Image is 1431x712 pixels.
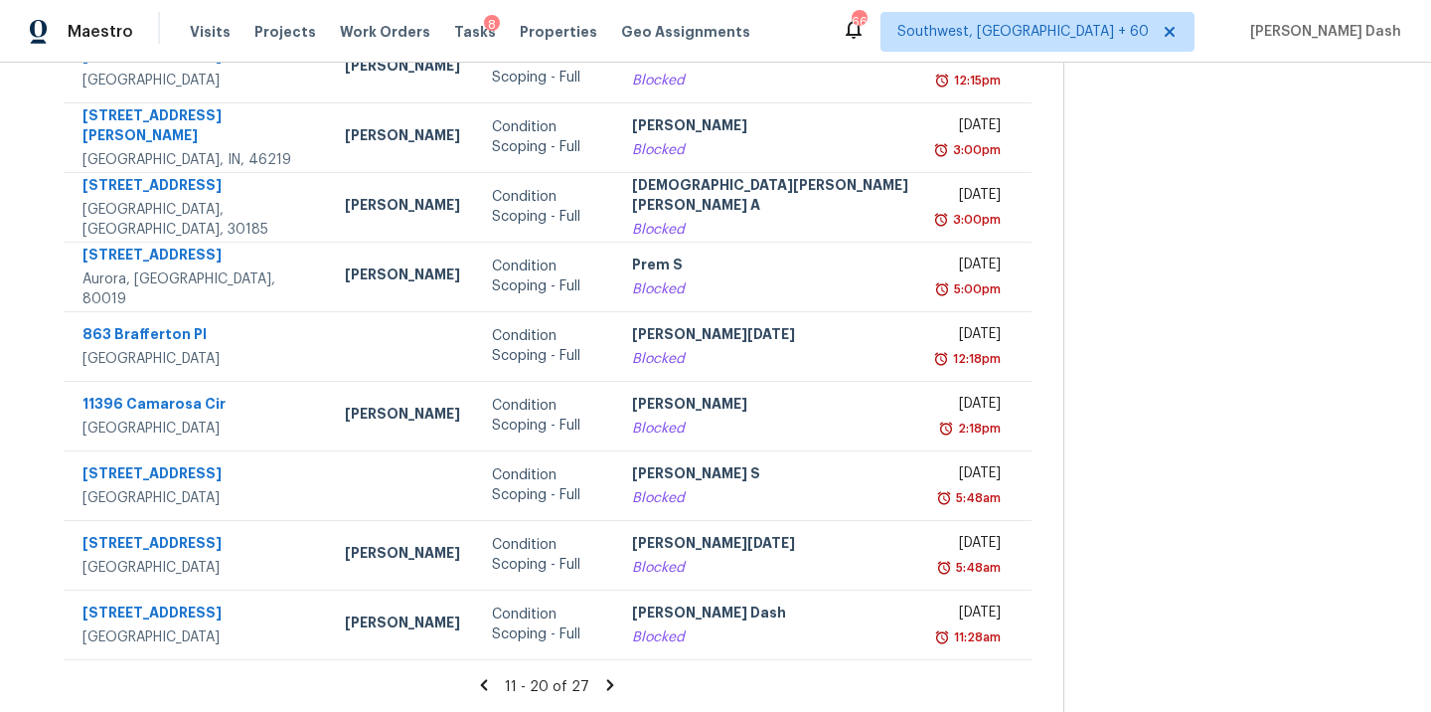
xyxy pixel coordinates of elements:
div: 11396 Camarosa Cir [82,394,313,419]
div: [GEOGRAPHIC_DATA] [82,71,313,90]
div: [DATE] [941,603,1001,627]
div: Blocked [632,279,909,299]
div: [PERSON_NAME] [345,613,460,637]
div: [STREET_ADDRESS][PERSON_NAME] [82,105,313,150]
img: Overdue Alarm Icon [936,558,952,578]
div: Blocked [632,627,909,647]
div: [STREET_ADDRESS] [82,463,313,488]
div: [DEMOGRAPHIC_DATA][PERSON_NAME] [PERSON_NAME] A [632,175,909,220]
div: [PERSON_NAME] Dash [632,603,909,627]
div: [PERSON_NAME] S [632,463,909,488]
div: 11:28am [950,627,1001,647]
img: Overdue Alarm Icon [934,71,950,90]
span: Geo Assignments [621,22,750,42]
div: Blocked [632,71,909,90]
div: [PERSON_NAME] [345,543,460,568]
div: Blocked [632,558,909,578]
div: 3:00pm [949,140,1001,160]
div: Blocked [632,419,909,439]
div: Condition Scoping - Full [492,535,600,575]
div: [PERSON_NAME][DATE] [632,324,909,349]
div: [PERSON_NAME][DATE] [632,533,909,558]
div: Blocked [632,349,909,369]
img: Overdue Alarm Icon [936,488,952,508]
div: 665 [852,12,866,32]
span: Southwest, [GEOGRAPHIC_DATA] + 60 [897,22,1149,42]
div: [GEOGRAPHIC_DATA], [GEOGRAPHIC_DATA], 30185 [82,200,313,240]
div: 863 Brafferton Pl [82,324,313,349]
div: Condition Scoping - Full [492,396,600,436]
div: [GEOGRAPHIC_DATA], IN, 46219 [82,150,313,170]
div: [DATE] [941,115,1001,140]
span: Projects [254,22,316,42]
span: 11 - 20 of 27 [505,680,589,694]
div: [PERSON_NAME] [632,115,909,140]
div: 5:00pm [950,279,1001,299]
span: Work Orders [340,22,430,42]
div: Condition Scoping - Full [492,326,600,366]
div: [GEOGRAPHIC_DATA] [82,558,313,578]
div: Condition Scoping - Full [492,187,600,227]
img: Overdue Alarm Icon [933,349,949,369]
div: [DATE] [941,255,1001,279]
div: [GEOGRAPHIC_DATA] [82,627,313,647]
div: 12:15pm [950,71,1001,90]
div: [PERSON_NAME] [345,195,460,220]
span: Properties [520,22,597,42]
div: [GEOGRAPHIC_DATA] [82,488,313,508]
div: [DATE] [941,394,1001,419]
div: 3:00pm [949,210,1001,230]
img: Overdue Alarm Icon [933,140,949,160]
div: 8 [484,15,500,35]
img: Overdue Alarm Icon [938,419,954,439]
div: [DATE] [941,463,1001,488]
div: [DATE] [941,324,1001,349]
div: [STREET_ADDRESS] [82,533,313,558]
div: Condition Scoping - Full [492,465,600,505]
div: [DATE] [941,533,1001,558]
div: [PERSON_NAME] [345,265,460,289]
div: Aurora, [GEOGRAPHIC_DATA], 80019 [82,269,313,309]
div: Condition Scoping - Full [492,48,600,88]
div: Condition Scoping - Full [492,257,600,296]
div: 2:18pm [954,419,1001,439]
div: Condition Scoping - Full [492,117,600,157]
div: [DATE] [941,185,1001,210]
img: Overdue Alarm Icon [933,210,949,230]
div: Prem S [632,255,909,279]
div: Condition Scoping - Full [492,605,600,644]
div: [GEOGRAPHIC_DATA] [82,349,313,369]
div: 5:48am [952,488,1001,508]
span: Visits [190,22,231,42]
div: [GEOGRAPHIC_DATA] [82,419,313,439]
span: Tasks [454,25,496,39]
div: [PERSON_NAME] [345,125,460,150]
img: Overdue Alarm Icon [934,627,950,647]
div: [PERSON_NAME] [632,394,909,419]
div: [STREET_ADDRESS] [82,603,313,627]
div: [PERSON_NAME] [345,56,460,81]
span: Maestro [68,22,133,42]
div: 12:18pm [949,349,1001,369]
div: [PERSON_NAME] [345,404,460,429]
img: Overdue Alarm Icon [934,279,950,299]
div: 5:48am [952,558,1001,578]
div: Blocked [632,220,909,240]
div: Blocked [632,488,909,508]
div: [STREET_ADDRESS] [82,175,313,200]
div: Blocked [632,140,909,160]
div: [STREET_ADDRESS] [82,245,313,269]
span: [PERSON_NAME] Dash [1242,22,1401,42]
